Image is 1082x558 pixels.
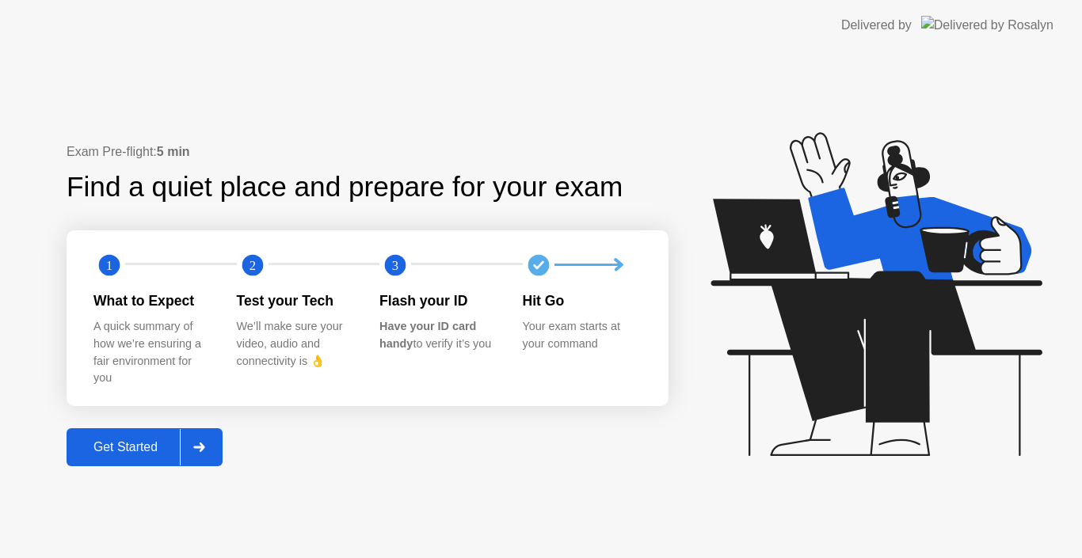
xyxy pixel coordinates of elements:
text: 3 [392,258,398,273]
div: Delivered by [841,16,912,35]
div: We’ll make sure your video, audio and connectivity is 👌 [237,318,355,370]
div: Hit Go [523,290,641,311]
text: 1 [106,258,112,273]
div: Get Started [71,440,180,454]
div: Find a quiet place and prepare for your exam [67,166,625,208]
div: What to Expect [93,290,211,311]
div: Exam Pre-flight: [67,142,669,161]
div: A quick summary of how we’re ensuring a fair environment for you [93,318,211,386]
div: to verify it’s you [379,318,497,352]
text: 2 [249,258,255,273]
img: Delivered by Rosalyn [921,16,1053,34]
b: Have your ID card handy [379,320,476,350]
button: Get Started [67,428,223,466]
div: Flash your ID [379,290,497,311]
div: Test your Tech [237,290,355,311]
b: 5 min [157,145,190,158]
div: Your exam starts at your command [523,318,641,352]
